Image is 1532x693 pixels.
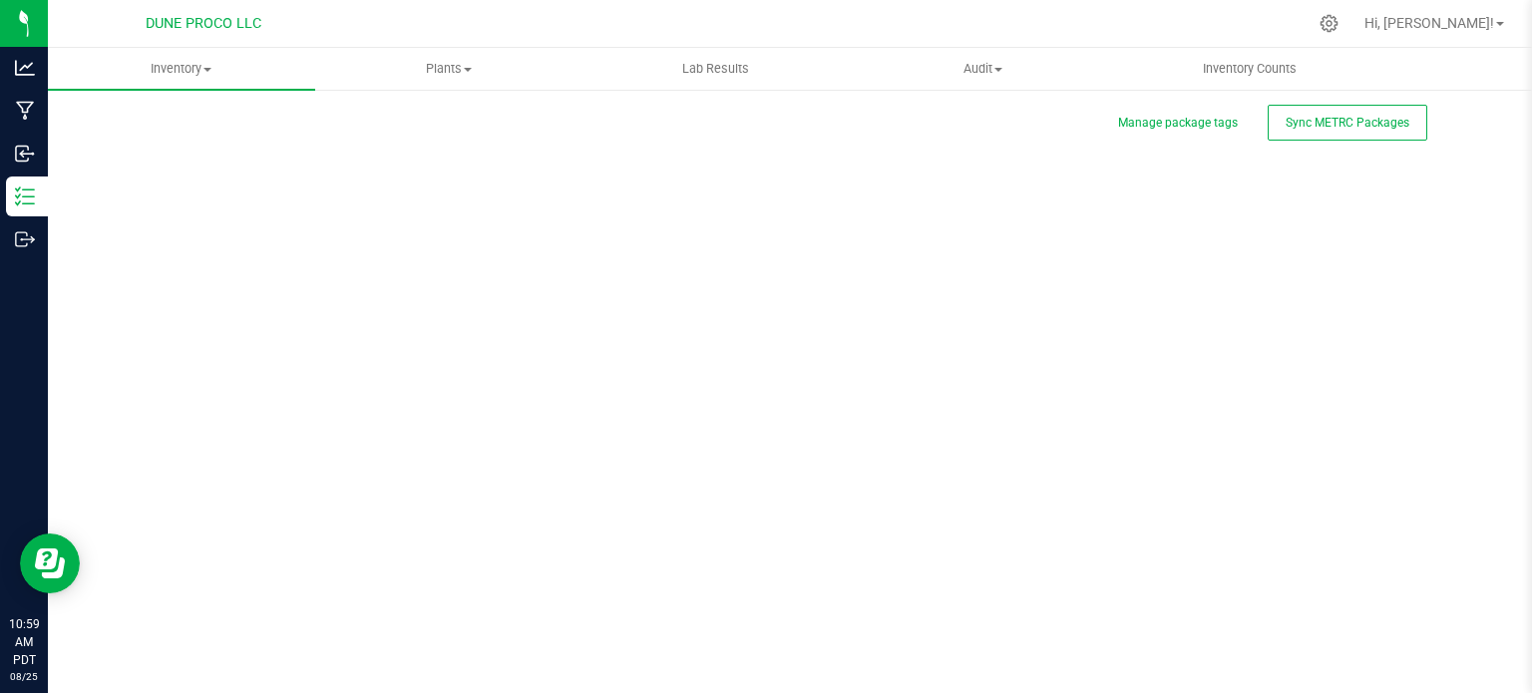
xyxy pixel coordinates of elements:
button: Sync METRC Packages [1268,105,1427,141]
span: Hi, [PERSON_NAME]! [1364,15,1494,31]
span: Audit [850,60,1115,78]
span: Lab Results [655,60,776,78]
a: Inventory Counts [1116,48,1383,90]
iframe: Resource center [20,533,80,593]
a: Lab Results [582,48,850,90]
span: Inventory Counts [1176,60,1324,78]
span: Inventory [48,60,315,78]
inline-svg: Analytics [15,58,35,78]
inline-svg: Inbound [15,144,35,164]
a: Plants [315,48,582,90]
a: Inventory [48,48,315,90]
p: 10:59 AM PDT [9,615,39,669]
inline-svg: Manufacturing [15,101,35,121]
span: Plants [316,60,581,78]
inline-svg: Inventory [15,186,35,206]
p: 08/25 [9,669,39,684]
span: DUNE PROCO LLC [146,15,261,32]
a: Audit [849,48,1116,90]
div: Manage settings [1317,14,1341,33]
span: Sync METRC Packages [1286,116,1409,130]
inline-svg: Outbound [15,229,35,249]
button: Manage package tags [1118,115,1238,132]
